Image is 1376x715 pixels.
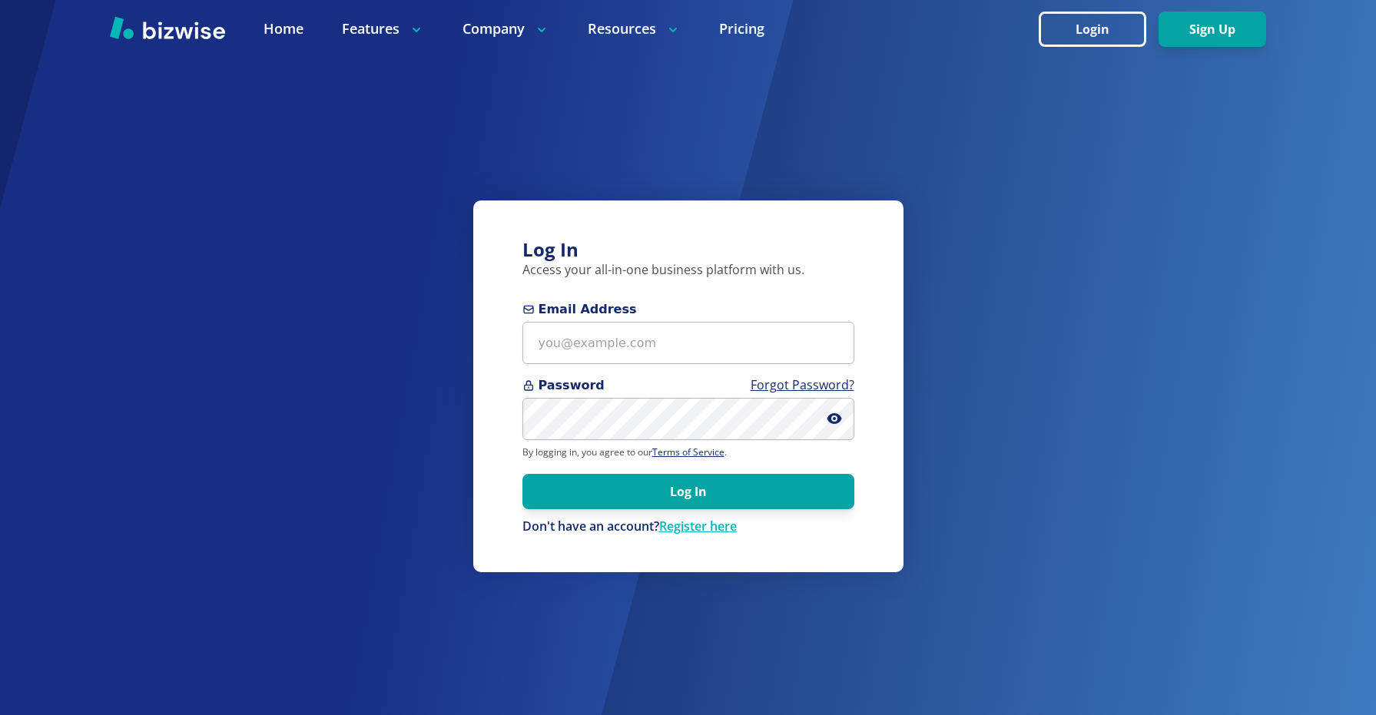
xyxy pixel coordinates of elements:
h3: Log In [522,237,854,263]
button: Log In [522,474,854,509]
a: Pricing [719,19,764,38]
p: Company [463,19,549,38]
p: By logging in, you agree to our . [522,446,854,458]
span: Email Address [522,300,854,319]
p: Access your all-in-one business platform with us. [522,262,854,279]
p: Features [342,19,424,38]
button: Sign Up [1159,12,1266,47]
a: Home [264,19,303,38]
p: Resources [588,19,681,38]
img: Bizwise Logo [110,16,225,39]
p: Don't have an account? [522,518,854,535]
input: you@example.com [522,322,854,364]
a: Sign Up [1159,22,1266,37]
span: Password [522,376,854,395]
a: Terms of Service [652,445,724,458]
div: Don't have an account?Register here [522,518,854,535]
a: Register here [659,518,737,535]
a: Login [1039,22,1159,37]
a: Forgot Password? [751,376,854,393]
button: Login [1039,12,1146,47]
